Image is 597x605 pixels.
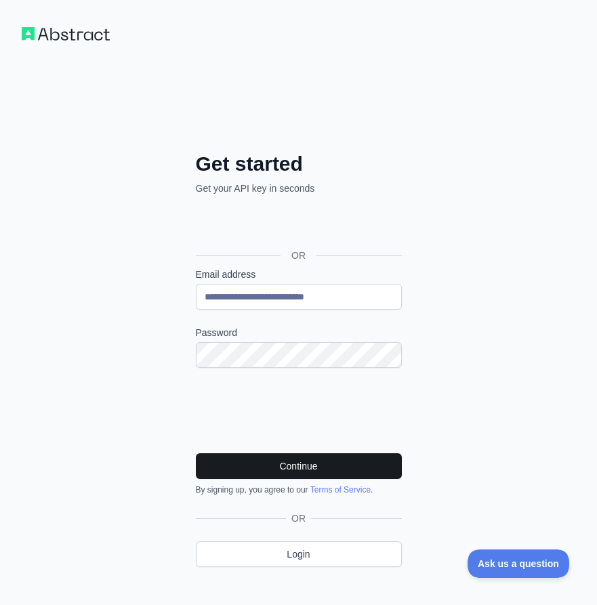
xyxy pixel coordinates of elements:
[196,541,402,567] a: Login
[196,326,402,339] label: Password
[310,485,371,495] a: Terms of Service
[196,484,402,495] div: By signing up, you agree to our .
[196,453,402,479] button: Continue
[196,384,402,437] iframe: reCAPTCHA
[196,268,402,281] label: Email address
[22,27,110,41] img: Workflow
[196,182,402,195] p: Get your API key in seconds
[468,549,570,578] iframe: Toggle Customer Support
[196,152,402,176] h2: Get started
[286,512,311,525] span: OR
[281,249,316,262] span: OR
[189,210,406,240] iframe: Sign in with Google Button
